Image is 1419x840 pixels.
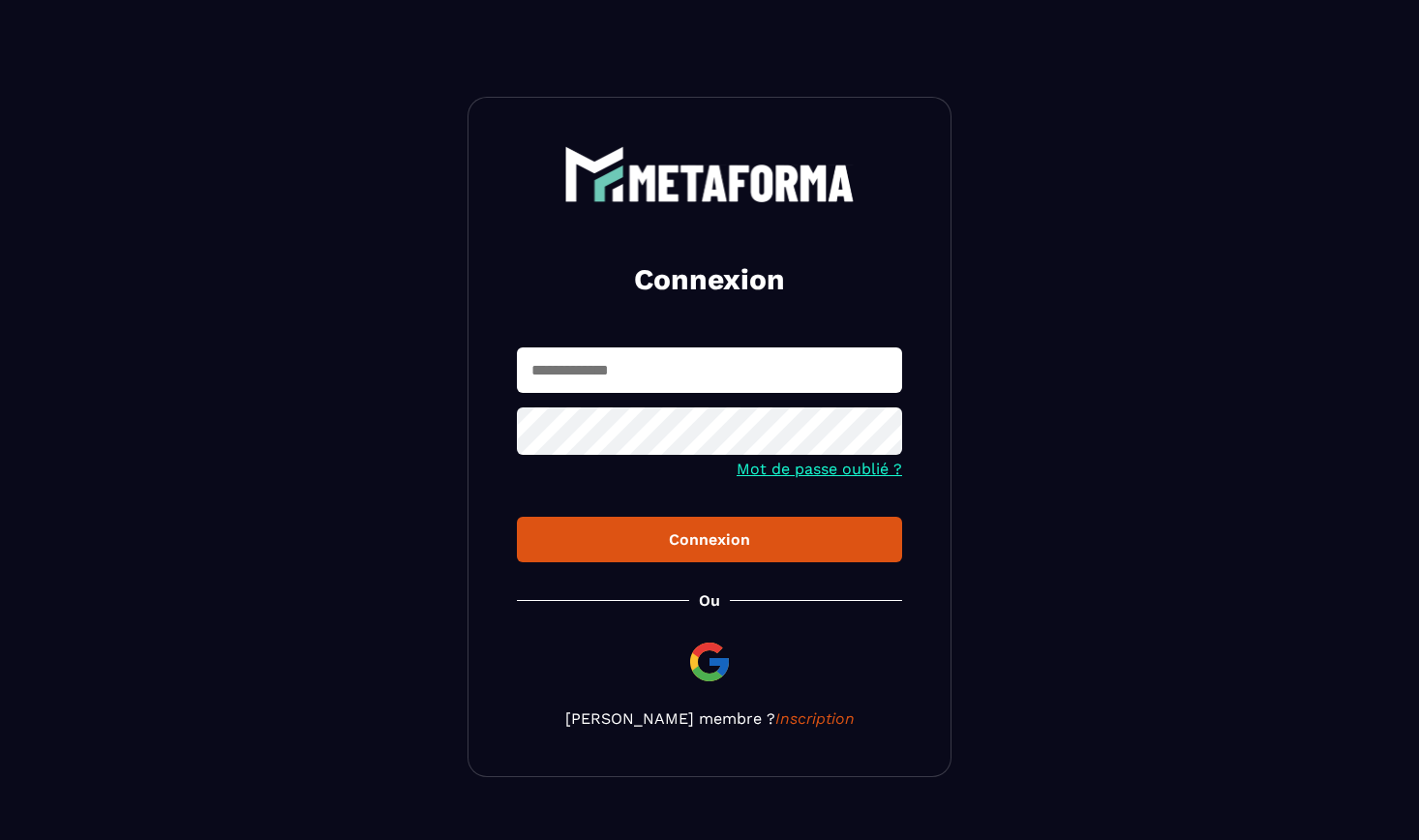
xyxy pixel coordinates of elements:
p: Ou [699,591,720,610]
a: Mot de passe oublié ? [737,460,902,478]
p: [PERSON_NAME] membre ? [517,709,902,728]
div: Connexion [532,530,887,549]
img: logo [564,146,855,202]
h2: Connexion [540,260,879,299]
img: google [686,639,733,685]
button: Connexion [517,517,902,562]
a: Inscription [775,709,855,728]
a: logo [517,146,902,202]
